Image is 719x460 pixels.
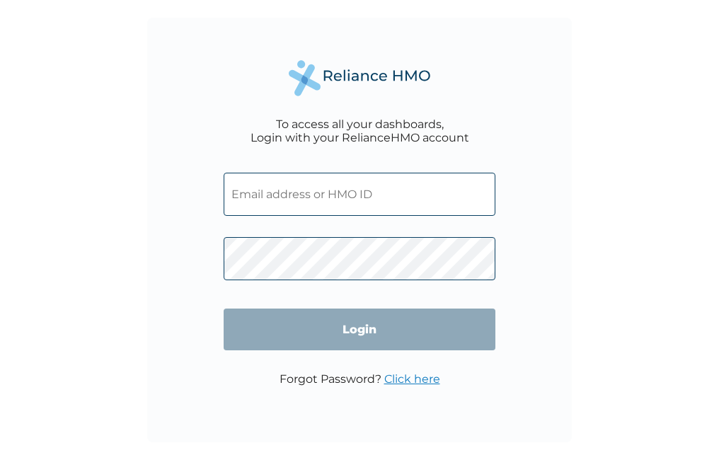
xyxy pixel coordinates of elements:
a: Click here [384,372,440,386]
img: Reliance Health's Logo [289,60,430,96]
p: Forgot Password? [280,372,440,386]
input: Login [224,309,495,350]
div: To access all your dashboards, Login with your RelianceHMO account [251,117,469,144]
input: Email address or HMO ID [224,173,495,216]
